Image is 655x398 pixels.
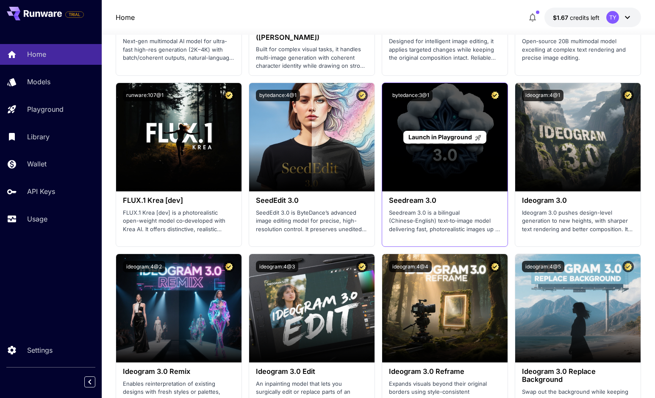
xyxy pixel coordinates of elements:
[522,209,634,234] p: Ideogram 3.0 pushes design-level generation to new heights, with sharper text rendering and bette...
[123,261,165,272] button: ideogram:4@2
[249,83,375,191] img: alt
[522,196,634,205] h3: Ideogram 3.0
[256,90,300,101] button: bytedance:4@1
[522,368,634,384] h3: Ideogram 3.0 Replace Background
[389,209,501,234] p: Seedream 3.0 is a bilingual (Chinese‑English) text‑to‑image model delivering fast, photorealistic...
[27,214,47,224] p: Usage
[489,261,501,272] button: Certified Model – Vetted for best performance and includes a commercial license.
[622,90,634,101] button: Certified Model – Vetted for best performance and includes a commercial license.
[553,14,570,21] span: $1.67
[27,104,64,114] p: Playground
[27,132,50,142] p: Library
[256,261,298,272] button: ideogram:4@3
[223,90,235,101] button: Certified Model – Vetted for best performance and includes a commercial license.
[84,376,95,387] button: Collapse sidebar
[66,11,83,18] span: TRIAL
[622,261,634,272] button: Certified Model – Vetted for best performance and includes a commercial license.
[27,77,50,87] p: Models
[403,131,486,144] a: Launch in Playground
[389,261,432,272] button: ideogram:4@4
[389,37,501,62] p: Designed for intelligent image editing, it applies targeted changes while keeping the original co...
[116,83,241,191] img: alt
[27,49,46,59] p: Home
[389,90,433,101] button: bytedance:3@1
[356,261,368,272] button: Certified Model – Vetted for best performance and includes a commercial license.
[389,368,501,376] h3: Ideogram 3.0 Reframe
[116,254,241,362] img: alt
[65,9,84,19] span: Add your payment card to enable full platform functionality.
[356,90,368,101] button: Certified Model – Vetted for best performance and includes a commercial license.
[123,368,235,376] h3: Ideogram 3.0 Remix
[522,90,563,101] button: ideogram:4@1
[223,261,235,272] button: Certified Model – Vetted for best performance and includes a commercial license.
[116,12,135,22] a: Home
[123,37,235,62] p: Next-gen multimodal AI model for ultra-fast high-res generation (2K–4K) with batch/coherent outpu...
[123,196,235,205] h3: FLUX.1 Krea [dev]
[256,209,368,234] p: SeedEdit 3.0 is ByteDance’s advanced image editing model for precise, high-resolution control. It...
[389,196,501,205] h3: Seedream 3.0
[606,11,619,24] div: TY
[256,45,368,70] p: Built for complex visual tasks, it handles multi-image generation with coherent character identit...
[515,83,641,191] img: alt
[515,254,641,362] img: alt
[256,196,368,205] h3: SeedEdit 3.0
[553,13,599,22] div: $1.667
[489,90,501,101] button: Certified Model – Vetted for best performance and includes a commercial license.
[382,254,508,362] img: alt
[570,14,599,21] span: credits left
[408,133,472,141] span: Launch in Playground
[27,345,53,355] p: Settings
[27,186,55,196] p: API Keys
[256,368,368,376] h3: Ideogram 3.0 Edit
[91,374,102,390] div: Collapse sidebar
[123,209,235,234] p: FLUX.1 Krea [dev] is a photorealistic open-weight model co‑developed with Krea AI. It offers dist...
[116,12,135,22] nav: breadcrumb
[249,254,375,362] img: alt
[123,90,167,101] button: runware:107@1
[522,261,564,272] button: ideogram:4@5
[27,159,47,169] p: Wallet
[522,37,634,62] p: Open‑source 20B multimodal model excelling at complex text rendering and precise image editing.
[544,8,641,27] button: $1.667TY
